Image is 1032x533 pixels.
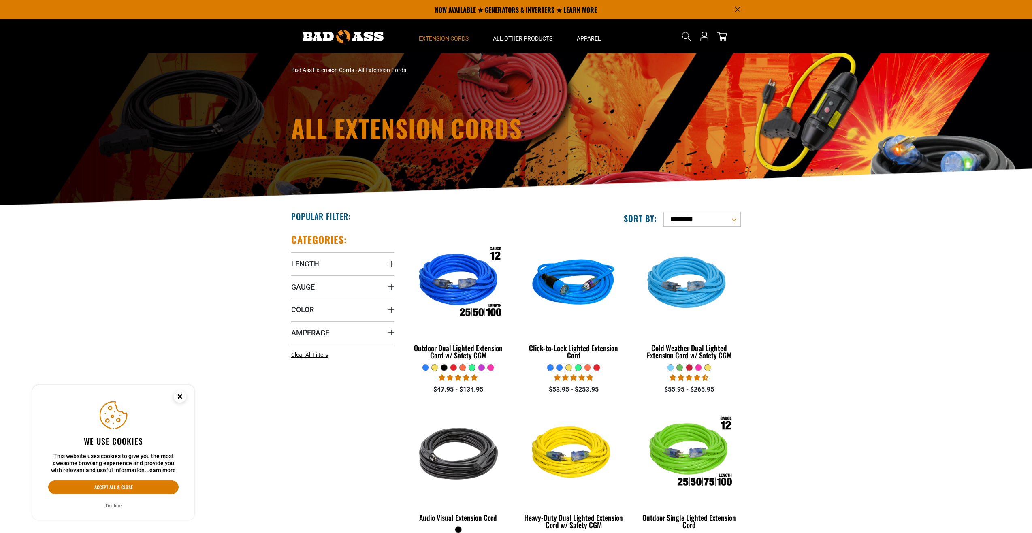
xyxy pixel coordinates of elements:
[638,514,741,529] div: Outdoor Single Lighted Extension Cord
[670,374,708,382] span: 4.62 stars
[624,213,657,224] label: Sort by:
[522,237,625,330] img: blue
[439,374,478,382] span: 4.81 stars
[103,502,124,510] button: Decline
[291,275,394,298] summary: Gauge
[419,35,469,42] span: Extension Cords
[407,403,510,526] a: black Audio Visual Extension Cord
[522,514,625,529] div: Heavy-Duty Dual Lighted Extension Cord w/ Safety CGM
[291,351,331,359] a: Clear All Filters
[638,237,740,330] img: Light Blue
[291,352,328,358] span: Clear All Filters
[638,233,741,364] a: Light Blue Cold Weather Dual Lighted Extension Cord w/ Safety CGM
[303,30,384,43] img: Bad Ass Extension Cords
[522,233,625,364] a: blue Click-to-Lock Lighted Extension Cord
[493,35,552,42] span: All Other Products
[291,233,347,246] h2: Categories:
[407,514,510,521] div: Audio Visual Extension Cord
[407,407,510,500] img: black
[522,344,625,359] div: Click-to-Lock Lighted Extension Cord
[291,252,394,275] summary: Length
[481,19,565,53] summary: All Other Products
[407,19,481,53] summary: Extension Cords
[638,385,741,394] div: $55.95 - $265.95
[522,385,625,394] div: $53.95 - $253.95
[407,233,510,364] a: Outdoor Dual Lighted Extension Cord w/ Safety CGM Outdoor Dual Lighted Extension Cord w/ Safety CGM
[407,385,510,394] div: $47.95 - $134.95
[291,321,394,344] summary: Amperage
[638,344,741,359] div: Cold Weather Dual Lighted Extension Cord w/ Safety CGM
[291,211,351,222] h2: Popular Filter:
[680,30,693,43] summary: Search
[522,407,625,500] img: yellow
[577,35,601,42] span: Apparel
[291,282,315,292] span: Gauge
[407,344,510,359] div: Outdoor Dual Lighted Extension Cord w/ Safety CGM
[291,66,587,75] nav: breadcrumbs
[291,298,394,321] summary: Color
[48,480,179,494] button: Accept all & close
[291,328,329,337] span: Amperage
[32,385,194,520] aside: Cookie Consent
[291,67,354,73] a: Bad Ass Extension Cords
[48,453,179,474] p: This website uses cookies to give you the most awesome browsing experience and provide you with r...
[407,237,510,330] img: Outdoor Dual Lighted Extension Cord w/ Safety CGM
[355,67,357,73] span: ›
[358,67,406,73] span: All Extension Cords
[146,467,176,473] a: Learn more
[291,116,587,140] h1: All Extension Cords
[565,19,613,53] summary: Apparel
[554,374,593,382] span: 4.87 stars
[291,259,319,269] span: Length
[638,407,740,500] img: Outdoor Single Lighted Extension Cord
[48,436,179,446] h2: We use cookies
[291,305,314,314] span: Color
